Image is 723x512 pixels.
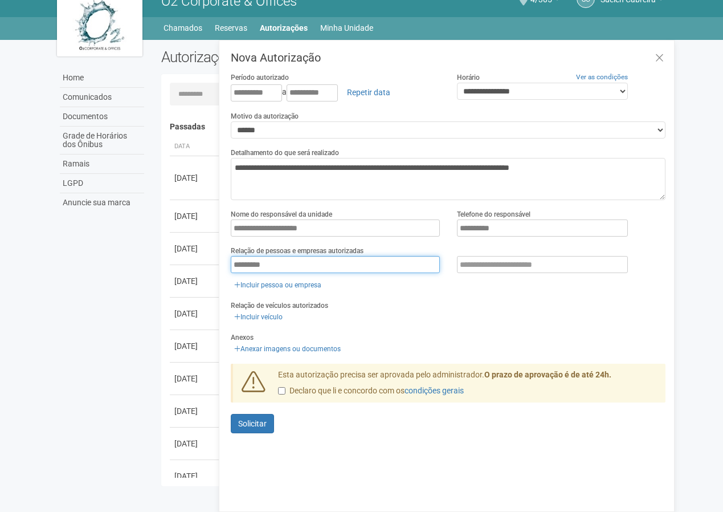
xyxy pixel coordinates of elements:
label: Nome do responsável da unidade [231,209,332,220]
div: [DATE] [174,340,217,352]
label: Relação de pessoas e empresas autorizadas [231,246,363,256]
label: Anexos [231,332,254,343]
a: Repetir data [340,83,398,102]
h3: Nova Autorização [231,52,665,63]
div: [DATE] [174,243,217,254]
div: [DATE] [174,275,217,287]
a: Reservas [215,20,247,36]
strong: O prazo de aprovação é de até 24h. [484,370,611,379]
div: [DATE] [174,470,217,482]
label: Telefone do responsável [457,209,530,220]
a: Anexar imagens ou documentos [231,343,344,355]
a: Incluir veículo [231,311,286,323]
a: LGPD [60,174,144,193]
div: [DATE] [174,405,217,417]
a: Minha Unidade [320,20,373,36]
a: condições gerais [405,386,464,395]
label: Declaro que li e concordo com os [278,385,464,397]
a: Ver as condições [576,73,628,81]
span: Solicitar [238,419,267,428]
div: [DATE] [174,438,217,449]
h2: Autorizações [161,48,405,66]
div: [DATE] [174,210,217,222]
div: [DATE] [174,172,217,184]
label: Período autorizado [231,72,289,83]
a: Comunicados [60,88,144,107]
a: Home [60,68,144,88]
a: Autorizações [260,20,308,36]
a: Documentos [60,107,144,127]
div: a [231,83,440,102]
th: Data [170,137,221,156]
label: Relação de veículos autorizados [231,300,328,311]
label: Horário [457,72,480,83]
div: Esta autorização precisa ser aprovada pelo administrador. [269,369,666,403]
a: Grade de Horários dos Ônibus [60,127,144,155]
a: Ramais [60,155,144,174]
h4: Passadas [170,123,658,131]
div: [DATE] [174,373,217,384]
label: Detalhamento do que será realizado [231,148,339,158]
a: Anuncie sua marca [60,193,144,212]
input: Declaro que li e concordo com oscondições gerais [278,387,285,395]
a: Chamados [164,20,202,36]
a: Incluir pessoa ou empresa [231,279,325,291]
div: [DATE] [174,308,217,319]
label: Motivo da autorização [231,111,299,121]
button: Solicitar [231,414,274,433]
